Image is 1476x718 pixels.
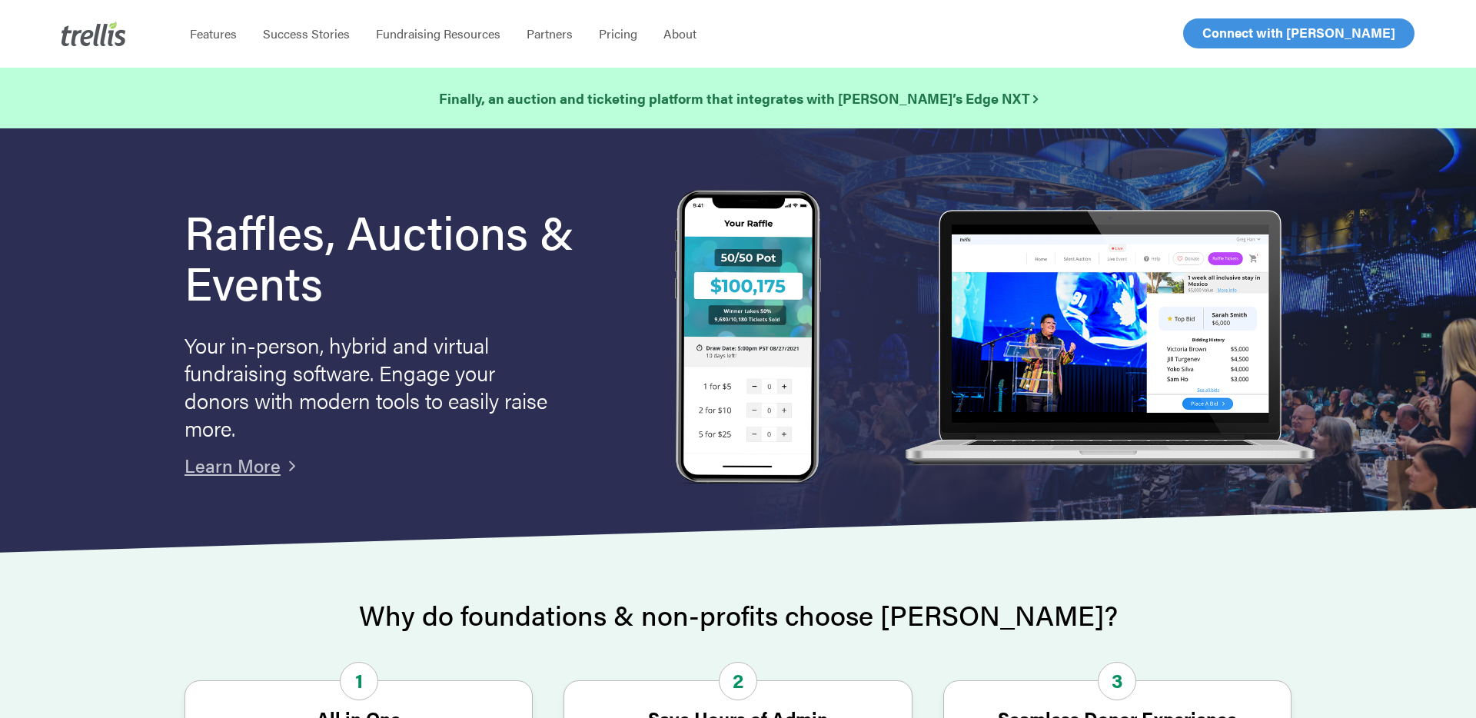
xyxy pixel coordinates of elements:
[439,88,1038,109] a: Finally, an auction and ticketing platform that integrates with [PERSON_NAME]’s Edge NXT
[184,600,1291,630] h2: Why do foundations & non-profits choose [PERSON_NAME]?
[263,25,350,42] span: Success Stories
[1183,18,1414,48] a: Connect with [PERSON_NAME]
[177,26,250,42] a: Features
[514,26,586,42] a: Partners
[184,331,553,441] p: Your in-person, hybrid and virtual fundraising software. Engage your donors with modern tools to ...
[719,662,757,700] span: 2
[439,88,1038,108] strong: Finally, an auction and ticketing platform that integrates with [PERSON_NAME]’s Edge NXT
[376,25,500,42] span: Fundraising Resources
[675,190,821,487] img: Trellis Raffles, Auctions and Event Fundraising
[1098,662,1136,700] span: 3
[340,662,378,700] span: 1
[61,22,126,46] img: Trellis
[1202,23,1395,42] span: Connect with [PERSON_NAME]
[663,25,696,42] span: About
[586,26,650,42] a: Pricing
[650,26,710,42] a: About
[250,26,363,42] a: Success Stories
[363,26,514,42] a: Fundraising Resources
[527,25,573,42] span: Partners
[184,452,281,478] a: Learn More
[190,25,237,42] span: Features
[184,205,617,307] h1: Raffles, Auctions & Events
[896,210,1322,467] img: rafflelaptop_mac_optim.png
[599,25,637,42] span: Pricing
